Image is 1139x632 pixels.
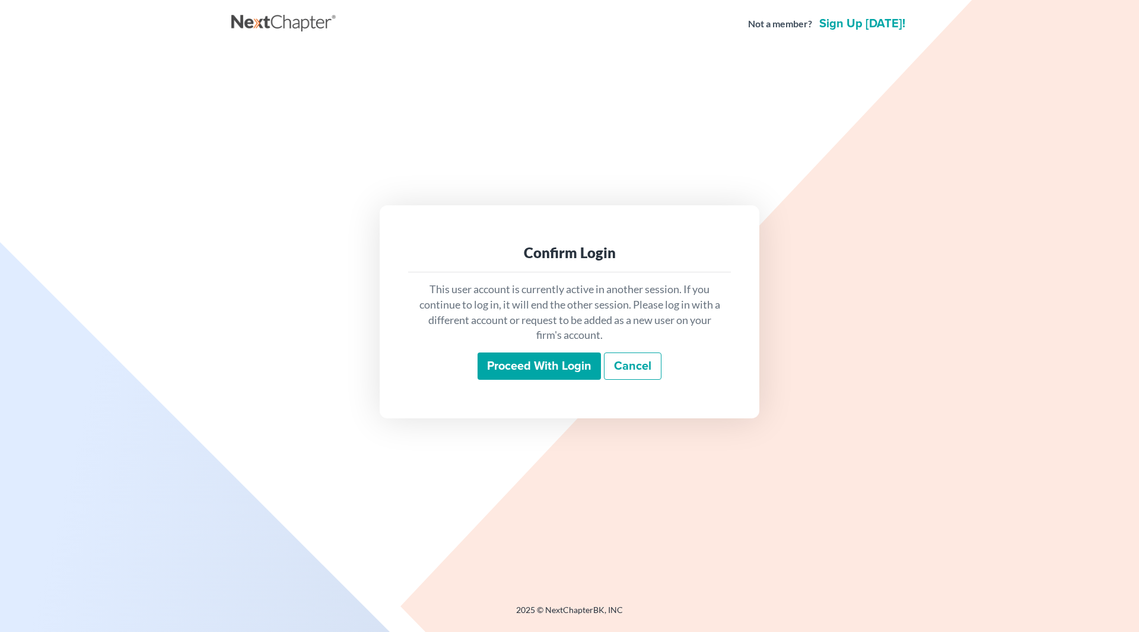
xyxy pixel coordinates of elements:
[231,604,908,625] div: 2025 © NextChapterBK, INC
[604,352,661,380] a: Cancel
[418,243,721,262] div: Confirm Login
[478,352,601,380] input: Proceed with login
[418,282,721,343] p: This user account is currently active in another session. If you continue to log in, it will end ...
[817,18,908,30] a: Sign up [DATE]!
[748,17,812,31] strong: Not a member?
